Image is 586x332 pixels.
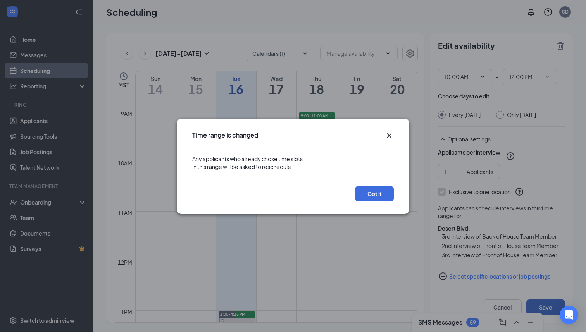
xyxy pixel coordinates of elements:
[192,131,259,139] h3: Time range is changed
[384,131,394,140] svg: Cross
[192,147,394,178] div: Any applicants who already chose time slots in this range will be asked to reschedule
[560,306,578,324] div: Open Intercom Messenger
[355,186,394,201] button: Got it
[384,131,394,140] button: Close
